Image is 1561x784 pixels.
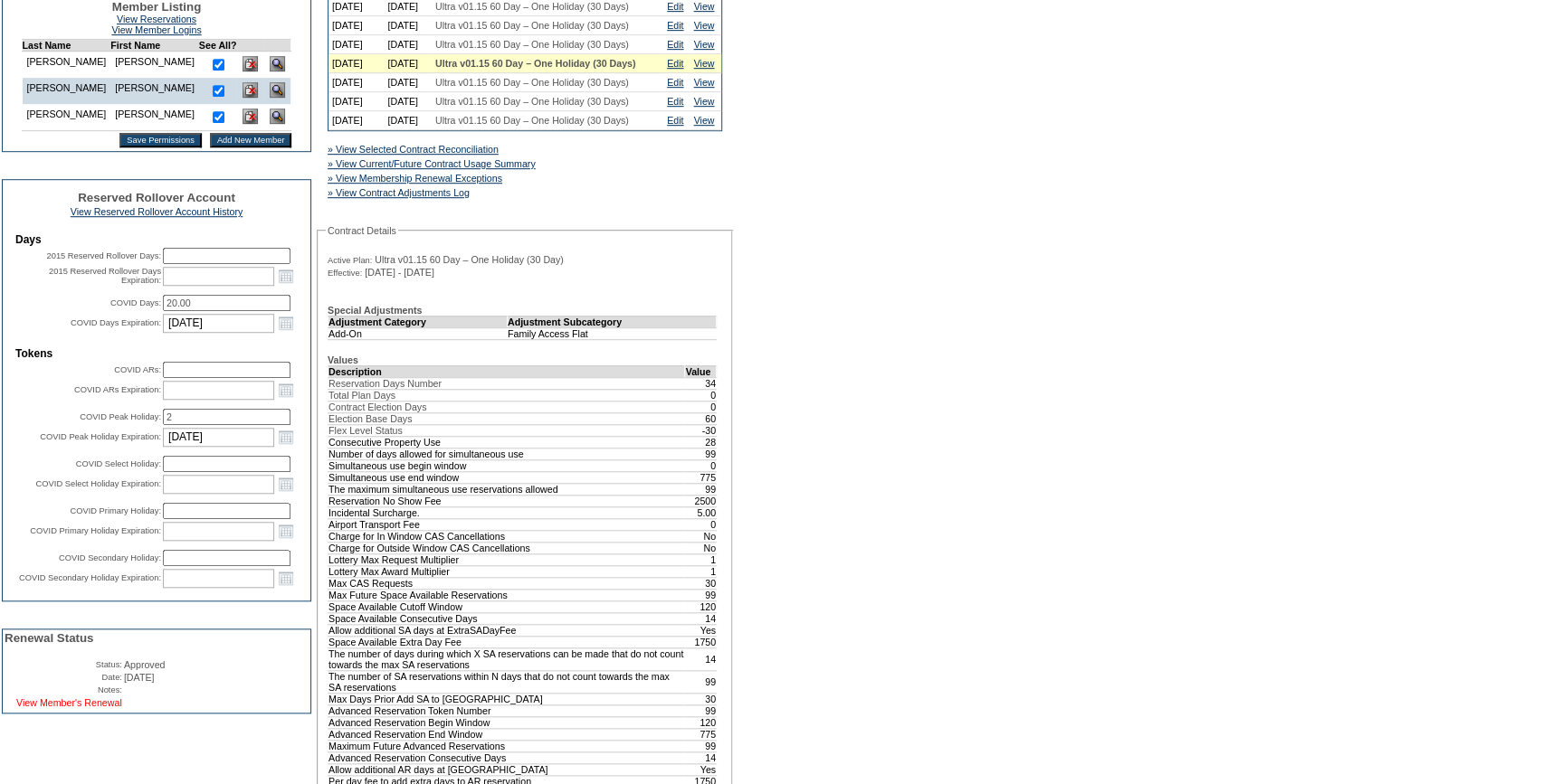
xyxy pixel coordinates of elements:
[384,16,431,35] td: [DATE]
[685,740,717,751] td: 99
[328,471,685,483] td: Simultaneous use end window
[110,78,199,104] td: [PERSON_NAME]
[328,716,685,728] td: Advanced Reservation Begin Window
[328,413,412,424] span: Election Base Days
[210,133,292,147] input: Add New Member
[685,495,717,506] td: 2500
[384,54,431,73] td: [DATE]
[693,77,714,88] a: View
[328,305,422,316] b: Special Adjustments
[685,612,717,624] td: 14
[80,412,161,421] label: COVID Peak Holiday:
[22,52,110,79] td: [PERSON_NAME]
[685,459,717,471] td: 0
[328,158,536,169] a: » View Current/Future Contract Usage Summary
[435,1,629,12] span: Ultra v01.15 60 Day – One Holiday (30 Days)
[685,553,717,565] td: 1
[685,763,717,775] td: Yes
[276,521,296,541] a: Open the calendar popup.
[685,436,717,448] td: 28
[19,573,161,582] label: COVID Secondary Holiday Expiration:
[328,92,384,111] td: [DATE]
[328,173,502,184] a: » View Membership Renewal Exceptions
[685,530,717,542] td: No
[243,56,258,71] img: Delete
[328,670,685,693] td: The number of SA reservations within N days that do not count towards the max SA reservations
[685,589,717,600] td: 99
[328,73,384,92] td: [DATE]
[328,35,384,54] td: [DATE]
[276,313,296,333] a: Open the calendar popup.
[328,316,508,327] td: Adjustment Category
[276,568,296,588] a: Open the calendar popup.
[328,728,685,740] td: Advanced Reservation End Window
[328,354,358,365] b: Values
[685,377,717,389] td: 34
[243,109,258,124] img: Delete
[328,636,685,647] td: Space Available Extra Day Fee
[685,506,717,518] td: 5.00
[328,740,685,751] td: Maximum Future Advanced Reservations
[667,115,683,126] a: Edit
[328,647,685,670] td: The number of days during which X SA reservations can be made that do not count towards the max S...
[667,96,683,107] a: Edit
[276,474,296,494] a: Open the calendar popup.
[110,52,199,79] td: [PERSON_NAME]
[328,425,403,436] span: Flex Level Status
[114,365,161,374] label: COVID ARs:
[685,565,717,577] td: 1
[384,92,431,111] td: [DATE]
[124,659,166,670] span: Approved
[685,716,717,728] td: 120
[328,763,685,775] td: Allow additional AR days at [GEOGRAPHIC_DATA]
[685,518,717,530] td: 0
[507,327,716,339] td: Family Access Flat
[328,327,508,339] td: Add-On
[685,424,717,436] td: -30
[119,133,202,147] input: Save Permissions
[243,82,258,98] img: Delete
[384,35,431,54] td: [DATE]
[685,412,717,424] td: 60
[667,20,683,31] a: Edit
[435,115,629,126] span: Ultra v01.15 60 Day – One Holiday (30 Days)
[328,577,685,589] td: Max CAS Requests
[435,96,629,107] span: Ultra v01.15 60 Day – One Holiday (30 Days)
[667,1,683,12] a: Edit
[71,206,243,217] a: View Reserved Rollover Account History
[5,659,122,670] td: Status:
[276,380,296,400] a: Open the calendar popup.
[22,78,110,104] td: [PERSON_NAME]
[693,96,714,107] a: View
[685,636,717,647] td: 1750
[667,39,683,50] a: Edit
[74,385,161,394] label: COVID ARs Expiration:
[328,401,426,412] span: Contract Election Days
[46,251,161,260] label: 2015 Reserved Rollover Days:
[36,479,161,488] label: COVID Select Holiday Expiration:
[435,77,629,88] span: Ultra v01.15 60 Day – One Holiday (30 Days)
[328,704,685,716] td: Advanced Reservation Token Number
[384,73,431,92] td: [DATE]
[328,542,685,553] td: Charge for Outside Window CAS Cancellations
[667,77,683,88] a: Edit
[328,378,442,389] span: Reservation Days Number
[270,109,285,124] img: View Dashboard
[685,600,717,612] td: 120
[328,553,685,565] td: Lottery Max Request Multiplier
[270,82,285,98] img: View Dashboard
[375,254,564,265] span: Ultra v01.15 60 Day – One Holiday (30 Day)
[328,495,685,506] td: Reservation No Show Fee
[435,20,629,31] span: Ultra v01.15 60 Day – One Holiday (30 Days)
[435,39,629,50] span: Ultra v01.15 60 Day – One Holiday (30 Days)
[667,58,683,69] a: Edit
[685,542,717,553] td: No
[328,612,685,624] td: Space Available Consecutive Days
[111,24,201,35] a: View Member Logins
[693,115,714,126] a: View
[49,267,161,285] label: 2015 Reserved Rollover Days Expiration:
[30,526,161,535] label: COVID Primary Holiday Expiration:
[328,600,685,612] td: Space Available Cutoff Window
[328,390,395,401] span: Total Plan Days
[71,318,161,327] label: COVID Days Expiration:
